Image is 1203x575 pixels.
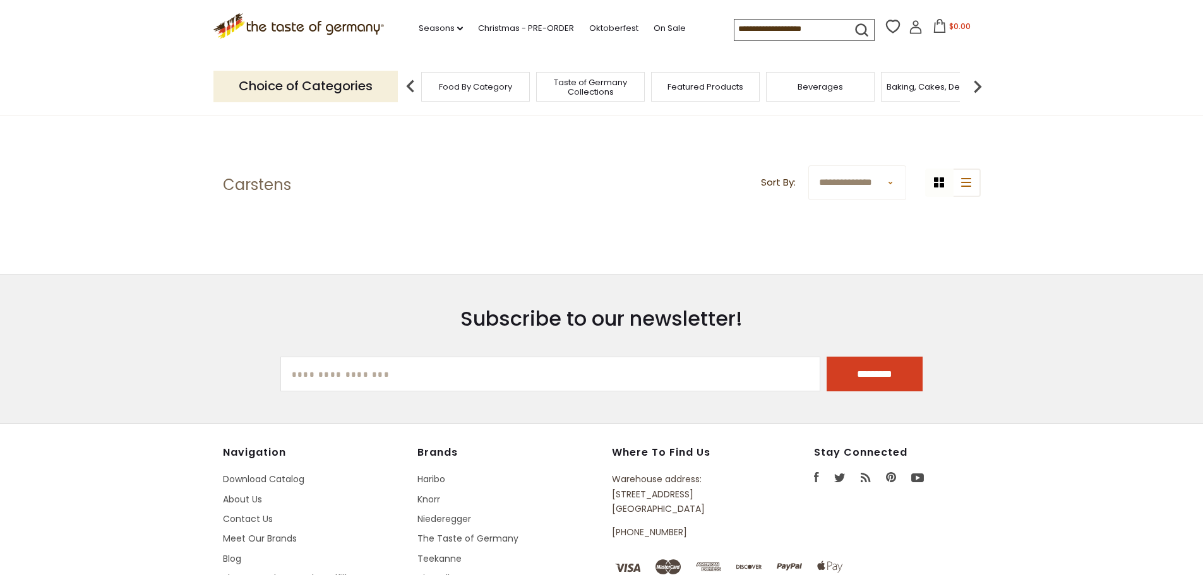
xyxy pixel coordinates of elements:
[417,532,518,545] a: The Taste of Germany
[654,21,686,35] a: On Sale
[798,82,843,92] a: Beverages
[417,513,471,525] a: Niederegger
[589,21,638,35] a: Oktoberfest
[280,306,923,331] h3: Subscribe to our newsletter!
[478,21,574,35] a: Christmas - PRE-ORDER
[398,74,423,99] img: previous arrow
[667,82,743,92] a: Featured Products
[887,82,985,92] a: Baking, Cakes, Desserts
[223,175,291,194] h1: Carstens
[949,21,971,32] span: $0.00
[417,493,440,506] a: Knorr
[540,78,641,97] a: Taste of Germany Collections
[223,552,241,565] a: Blog
[761,175,796,191] label: Sort By:
[612,472,756,516] p: Warehouse address: [STREET_ADDRESS] [GEOGRAPHIC_DATA]
[612,446,756,459] h4: Where to find us
[419,21,463,35] a: Seasons
[612,525,756,540] p: [PHONE_NUMBER]
[417,552,462,565] a: Teekanne
[814,446,981,459] h4: Stay Connected
[925,19,979,38] button: $0.00
[223,446,405,459] h4: Navigation
[223,532,297,545] a: Meet Our Brands
[213,71,398,102] p: Choice of Categories
[417,473,445,485] a: Haribo
[417,446,599,459] h4: Brands
[223,513,273,525] a: Contact Us
[439,82,512,92] a: Food By Category
[223,493,262,506] a: About Us
[965,74,990,99] img: next arrow
[223,473,304,485] a: Download Catalog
